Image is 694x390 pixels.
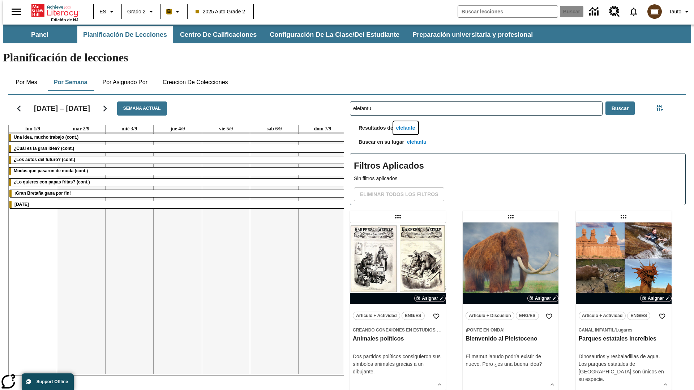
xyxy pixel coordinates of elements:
[648,295,664,302] span: Asignar
[353,326,443,334] span: Tema: Creando conexiones en Estudios Sociales/Historia de Estados Unidos I
[605,2,624,21] a: Centro de recursos, Se abrirá en una pestaña nueva.
[405,312,421,320] span: ENG/ES
[535,295,551,302] span: Asignar
[3,25,691,43] div: Subbarra de navegación
[127,8,146,16] span: Grado 2
[402,312,425,320] button: ENG/ES
[31,3,78,22] div: Portada
[656,310,669,323] button: Añadir a mis Favoritas
[350,102,602,115] input: Buscar lecciones
[579,353,669,383] div: Dinosaurios y resbaladillas de agua. Los parques estatales de [GEOGRAPHIC_DATA] son únicos en su ...
[618,211,629,222] div: Lección arrastrable: Parques estatales increíbles
[392,211,404,222] div: Lección arrastrable: Animales políticos
[117,101,167,116] button: Semana actual
[218,125,235,133] a: 5 de septiembre de 2025
[14,179,90,185] span: ¿Lo quieres con papas fritas? (cont.)
[643,2,666,21] button: Escoja un nuevo avatar
[48,74,93,91] button: Por semana
[167,7,171,16] span: B
[519,312,535,320] span: ENG/ES
[196,8,245,16] span: 2025 Auto Grade 2
[660,379,671,390] button: Ver más
[466,312,514,320] button: Artículo + Discusión
[37,379,68,384] span: Support Offline
[10,99,28,118] button: Regresar
[414,295,446,302] button: Asignar Elegir fechas
[9,156,347,164] div: ¿Los autos del futuro? (cont.)
[616,328,633,333] span: Lugares
[516,312,539,320] button: ENG/ES
[466,328,505,333] span: ¡Ponte en onda!
[527,295,559,302] button: Asignar Elegir fechas
[466,335,556,343] h3: Bienvenido al Pleistoceno
[354,175,682,182] p: Sin filtros aplicados
[652,101,667,115] button: Menú lateral de filtros
[157,74,234,91] button: Creación de colecciones
[3,26,539,43] div: Subbarra de navegación
[9,190,346,197] div: ¡Gran Bretaña gana por fin!
[14,191,71,196] span: ¡Gran Bretaña gana por fin!
[466,326,556,334] span: Tema: ¡Ponte en onda!/null
[631,312,647,320] span: ENG/ES
[350,138,404,149] p: Buscar en su lugar
[669,8,681,16] span: Tauto
[96,5,119,18] button: Lenguaje: ES, Selecciona un idioma
[547,379,558,390] button: Ver más
[579,312,626,320] button: Artículo + Actividad
[353,335,443,343] h3: Animales políticos
[313,125,333,133] a: 7 de septiembre de 2025
[3,51,691,64] h1: Planificación de lecciones
[34,104,90,113] h2: [DATE] – [DATE]
[31,3,78,18] a: Portada
[71,125,91,133] a: 2 de septiembre de 2025
[353,312,400,320] button: Artículo + Actividad
[96,99,114,118] button: Seguir
[666,5,694,18] button: Perfil/Configuración
[624,2,643,21] a: Notificaciones
[14,202,29,207] span: Día del Trabajo
[22,373,74,390] button: Support Offline
[6,1,27,22] button: Abrir el menú lateral
[354,157,682,175] h2: Filtros Aplicados
[404,135,429,149] button: elefantu
[647,4,662,19] img: avatar image
[356,312,397,320] span: Artículo + Actividad
[350,124,393,135] p: Resultados de
[265,125,283,133] a: 6 de septiembre de 2025
[124,5,158,18] button: Grado: Grado 2, Elige un grado
[466,353,556,368] div: El mamut lanudo podría existir de nuevo. Pero ¿es una buena idea?
[4,26,76,43] button: Panel
[14,146,74,151] span: ¿Cuál es la gran idea? (cont.)
[469,312,511,320] span: Artículo + Discusión
[350,153,686,205] div: Filtros Aplicados
[579,328,614,333] span: Canal Infantil
[14,135,78,140] span: Una idea, mucho trabajo (cont.)
[9,168,347,175] div: Modas que pasaron de moda (cont.)
[353,353,443,376] div: Dos partidos políticos consiguieron sus símbolos animales gracias a un dibujante.
[24,125,42,133] a: 1 de septiembre de 2025
[14,157,75,162] span: ¿Los autos del futuro? (cont.)
[579,335,669,343] h3: Parques estatales increíbles
[579,326,669,334] span: Tema: Canal Infantil/Lugares
[422,295,438,302] span: Asignar
[505,211,517,222] div: Lección arrastrable: Bienvenido al Pleistoceno
[174,26,262,43] button: Centro de calificaciones
[14,168,88,173] span: Modas que pasaron de moda (cont.)
[640,295,672,302] button: Asignar Elegir fechas
[99,8,106,16] span: ES
[77,26,173,43] button: Planificación de lecciones
[614,328,616,333] span: /
[8,74,44,91] button: Por mes
[458,6,558,17] input: Buscar campo
[543,310,556,323] button: Añadir a mis Favoritas
[582,312,623,320] span: Artículo + Actividad
[97,74,153,91] button: Por asignado por
[407,26,539,43] button: Preparación universitaria y profesional
[9,201,346,208] div: Día del Trabajo
[627,312,650,320] button: ENG/ES
[9,145,347,152] div: ¿Cuál es la gran idea? (cont.)
[353,328,459,333] span: Creando conexiones en Estudios Sociales
[169,125,186,133] a: 4 de septiembre de 2025
[9,179,347,186] div: ¿Lo quieres con papas fritas? (cont.)
[264,26,405,43] button: Configuración de la clase/del estudiante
